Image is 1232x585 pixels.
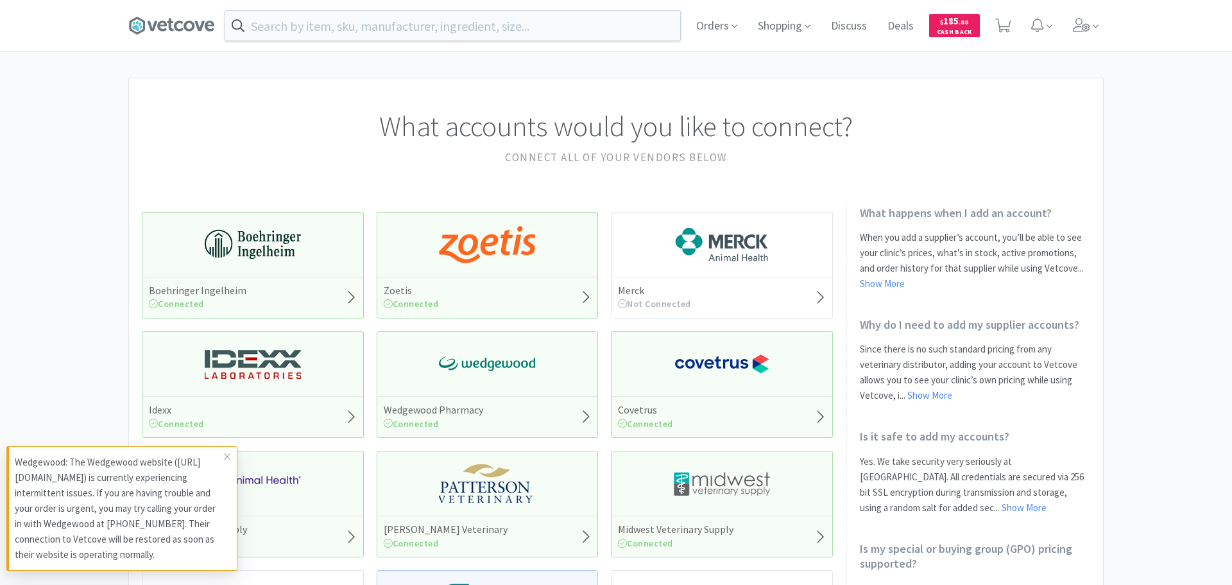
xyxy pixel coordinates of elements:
span: $ [940,18,943,26]
h5: Merck [618,284,691,297]
img: a673e5ab4e5e497494167fe422e9a3ab.png [439,225,535,264]
span: 185 [940,15,968,27]
p: Since there is no such standard pricing from any veterinary distributor, adding your account to V... [860,342,1090,403]
p: When you add a supplier’s account, you’ll be able to see your clinic’s prices, what’s in stock, a... [860,230,1090,292]
h5: Idexx [149,403,204,417]
span: Not Connected [618,298,691,310]
h5: [PERSON_NAME] Veterinary [384,523,508,536]
span: . 80 [959,18,968,26]
img: f6b2451649754179b5b4e0c70c3f7cb0_2.png [205,464,301,503]
h2: Is it safe to add my accounts? [860,429,1090,444]
a: Deals [882,21,919,32]
h5: Covetrus [618,403,673,417]
a: Show More [1002,502,1047,514]
img: 13250b0087d44d67bb1668360c5632f9_13.png [205,345,301,383]
img: 4dd14cff54a648ac9e977f0c5da9bc2e_5.png [674,464,770,503]
p: Yes. We take security very seriously at [GEOGRAPHIC_DATA]. All credentials are secured via 256 bi... [860,454,1090,516]
h2: Connect all of your vendors below [142,149,1090,166]
h5: Wedgewood Pharmacy [384,403,483,417]
span: Connected [384,418,439,430]
img: 6d7abf38e3b8462597f4a2f88dede81e_176.png [674,225,770,264]
h5: Boehringer Ingelheim [149,284,246,297]
span: Connected [384,298,439,310]
a: Show More [907,389,952,401]
span: Connected [149,298,204,310]
h2: Why do I need to add my supplier accounts? [860,317,1090,332]
h2: Is my special or buying group (GPO) pricing supported? [860,541,1090,572]
span: Connected [384,537,439,549]
span: Connected [618,418,673,430]
span: Connected [149,418,204,430]
input: Search by item, sku, manufacturer, ingredient, size... [225,11,680,40]
span: Cash Back [937,29,972,37]
img: 77fca1acd8b6420a9015268ca798ef17_1.png [674,345,770,383]
a: $185.80Cash Back [929,8,980,43]
img: 730db3968b864e76bcafd0174db25112_22.png [205,225,301,264]
h2: What happens when I add an account? [860,205,1090,220]
span: Connected [618,537,673,549]
h1: What accounts would you like to connect? [142,104,1090,149]
h5: Midwest Veterinary Supply [618,523,733,536]
img: e40baf8987b14801afb1611fffac9ca4_8.png [439,345,535,383]
h5: Zoetis [384,284,439,297]
p: Wedgewood: The Wedgewood website ([URL][DOMAIN_NAME]) is currently experiencing intermittent issu... [15,455,224,563]
a: Discuss [826,21,872,32]
a: Show More [860,277,905,290]
img: f5e969b455434c6296c6d81ef179fa71_3.png [439,464,535,503]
